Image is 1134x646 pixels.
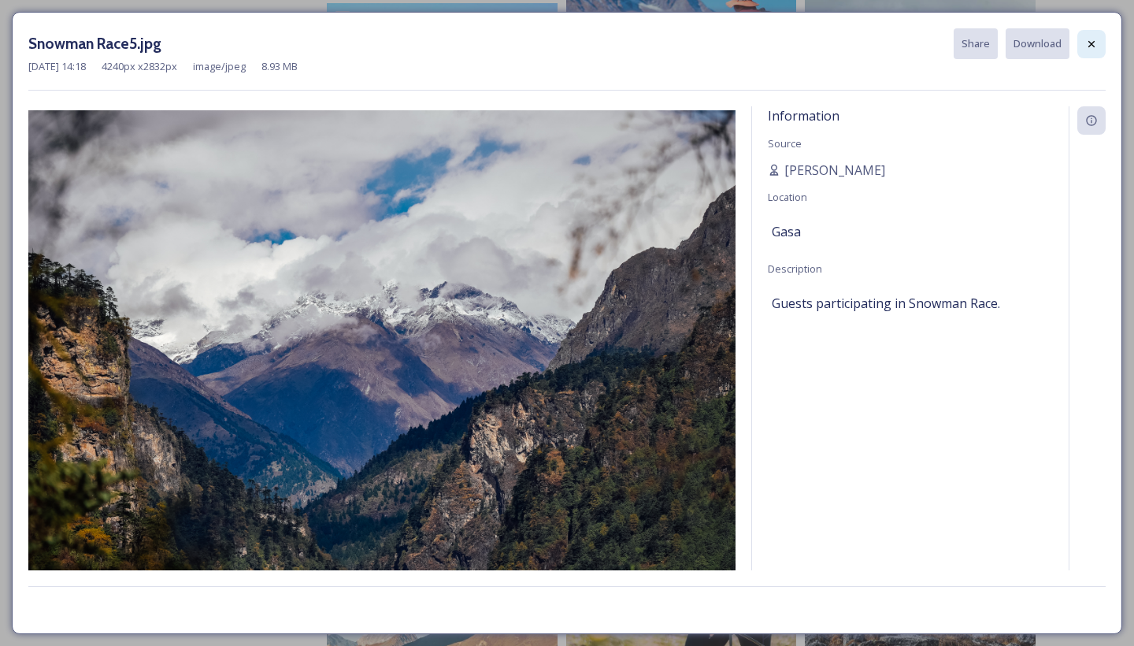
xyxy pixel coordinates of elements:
span: image/jpeg [193,59,246,74]
button: Download [1006,28,1069,59]
span: Information [768,107,839,124]
span: 4240 px x 2832 px [102,59,177,74]
span: [PERSON_NAME] [784,161,885,180]
span: Location [768,190,807,204]
span: 8.93 MB [261,59,298,74]
span: [DATE] 14:18 [28,59,86,74]
h3: Snowman Race5.jpg [28,32,161,55]
span: Gasa [772,222,801,241]
img: Snowman%20Race5.jpg [28,110,736,583]
button: Share [954,28,998,59]
span: Guests participating in Snowman Race. [772,294,1000,313]
span: Source [768,136,802,150]
span: Description [768,262,822,276]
